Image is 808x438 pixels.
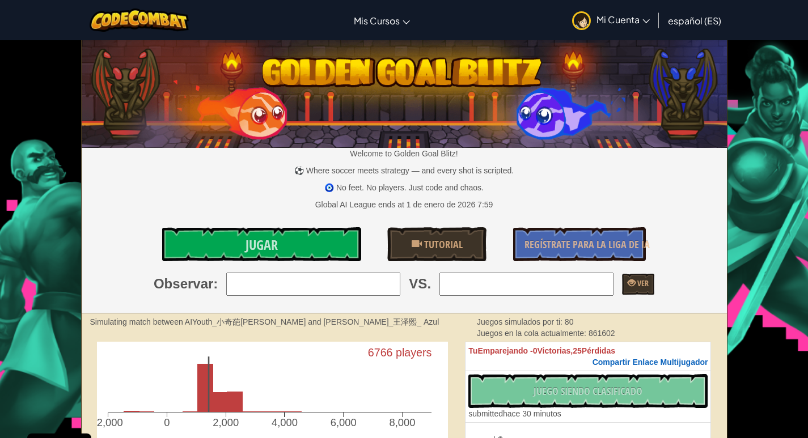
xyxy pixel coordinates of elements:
[468,346,477,355] span: Tu
[468,408,561,419] div: hace 30 minutos
[391,417,417,429] text: 8,000
[524,237,650,252] span: Regístrate para la Liga de IA
[597,14,650,25] span: Mi Cuenta
[154,274,213,294] span: Observar
[565,317,574,326] span: 80
[537,346,573,355] span: Victorias,
[82,36,727,148] img: Golden Goal
[477,317,565,326] span: Juegos simulados por ti:
[662,5,727,36] a: español (ES)
[164,417,170,429] text: 0
[213,417,239,429] text: 2,000
[213,274,218,294] span: :
[477,329,589,338] span: Juegos en la cola actualmente:
[246,236,278,254] span: Jugar
[90,317,439,326] strong: Simulating match between AIYouth_小奇葩[PERSON_NAME] and [PERSON_NAME]_王泽熙_ Azul
[331,417,357,429] text: 6,000
[468,409,503,418] span: submitted
[315,199,493,210] div: Global AI League ends at 1 de enero de 2026 7:59
[354,15,400,27] span: Mis Cursos
[589,329,615,338] span: 861602
[82,165,727,176] p: ⚽ Where soccer meets strategy — and every shot is scripted.
[513,227,646,261] a: Regístrate para la Liga de IA
[566,2,655,38] a: Mi Cuenta
[82,148,727,159] p: Welcome to Golden Goal Blitz!
[466,342,711,371] th: 0 25
[422,237,463,252] span: Tutorial
[348,5,416,36] a: Mis Cursos
[93,417,122,429] text: -2,000
[477,346,532,355] span: Emparejando -
[272,417,298,429] text: 4,000
[572,11,591,30] img: avatar
[82,182,727,193] p: 🧿 No feet. No players. Just code and chaos.
[387,227,487,261] a: Tutorial
[668,15,721,27] span: español (ES)
[582,346,615,355] span: Pérdidas
[409,274,431,294] span: VS.
[593,358,708,367] span: Compartir Enlace Multijugador
[636,278,649,288] span: Ver
[90,8,189,32] img: CodeCombat logo
[369,346,433,359] text: 6766 players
